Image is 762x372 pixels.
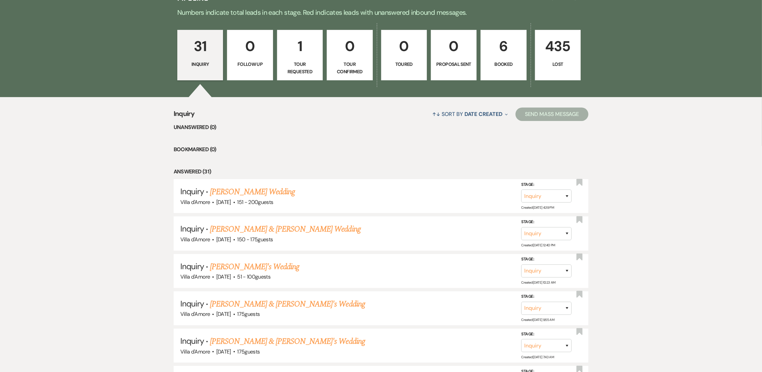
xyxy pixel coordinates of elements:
span: 151 - 200 guests [237,199,273,206]
span: Date Created [464,111,502,118]
a: 6Booked [481,30,526,80]
button: Send Mass Message [516,108,589,121]
span: [DATE] [216,199,231,206]
label: Stage: [521,330,572,338]
p: Numbers indicate total leads in each stage. Red indicates leads with unanswered inbound messages. [139,7,623,18]
a: 0Follow Up [227,30,273,80]
label: Stage: [521,256,572,263]
span: Created: [DATE] 9:55 AM [521,318,554,322]
a: [PERSON_NAME] & [PERSON_NAME]'s Wedding [210,298,365,310]
span: Created: [DATE] 4:39 PM [521,205,554,210]
a: 31Inquiry [177,30,223,80]
span: [DATE] [216,273,231,280]
button: Sort By Date Created [430,105,510,123]
p: Proposal Sent [435,60,472,68]
p: Booked [485,60,522,68]
p: 0 [386,35,422,57]
p: Tour Confirmed [331,60,368,76]
label: Stage: [521,218,572,226]
span: Villa d'Amore [180,273,210,280]
a: 0Toured [381,30,427,80]
span: 175 guests [237,348,260,355]
p: 1 [281,35,318,57]
span: Villa d'Amore [180,199,210,206]
a: [PERSON_NAME] & [PERSON_NAME]'s Wedding [210,335,365,347]
span: ↑↓ [432,111,440,118]
a: 1Tour Requested [277,30,323,80]
span: Villa d'Amore [180,348,210,355]
span: Inquiry [180,298,204,309]
span: Inquiry [174,109,195,123]
p: 31 [182,35,219,57]
span: [DATE] [216,236,231,243]
span: Inquiry [180,336,204,346]
span: 51 - 100 guests [237,273,270,280]
label: Stage: [521,181,572,189]
li: Bookmarked (0) [174,145,589,154]
p: 6 [485,35,522,57]
p: Inquiry [182,60,219,68]
span: Villa d'Amore [180,236,210,243]
span: 150 - 175 guests [237,236,273,243]
li: Unanswered (0) [174,123,589,132]
span: Created: [DATE] 12:40 PM [521,243,555,247]
span: Created: [DATE] 10:23 AM [521,280,555,285]
a: 0Proposal Sent [431,30,477,80]
p: Lost [539,60,576,68]
li: Answered (31) [174,167,589,176]
a: [PERSON_NAME] Wedding [210,186,295,198]
span: Villa d'Amore [180,311,210,318]
p: 0 [231,35,268,57]
p: Toured [386,60,422,68]
p: 0 [435,35,472,57]
span: Inquiry [180,261,204,272]
span: Inquiry [180,186,204,197]
span: [DATE] [216,348,231,355]
p: Tour Requested [281,60,318,76]
p: 0 [331,35,368,57]
p: 435 [539,35,576,57]
p: Follow Up [231,60,268,68]
a: [PERSON_NAME]'s Wedding [210,261,299,273]
a: [PERSON_NAME] & [PERSON_NAME] Wedding [210,223,360,235]
span: 175 guests [237,311,260,318]
span: [DATE] [216,311,231,318]
label: Stage: [521,293,572,300]
a: 0Tour Confirmed [327,30,372,80]
span: Inquiry [180,223,204,234]
span: Created: [DATE] 7:43 AM [521,355,554,359]
a: 435Lost [535,30,581,80]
